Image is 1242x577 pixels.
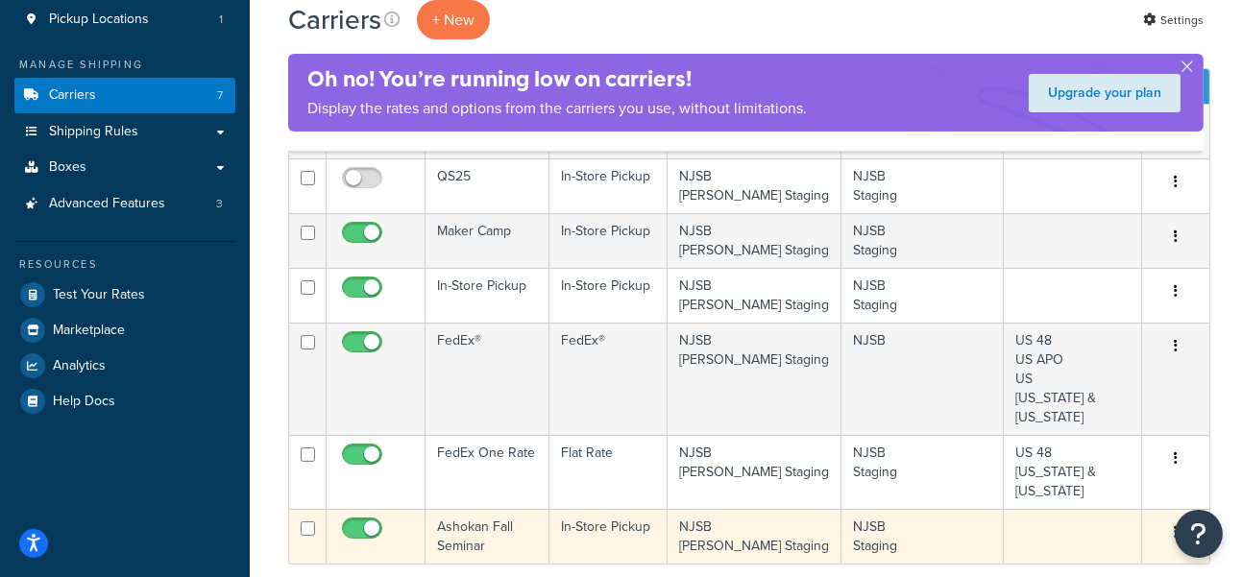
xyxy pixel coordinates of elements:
td: In-Store Pickup [426,268,549,323]
td: Maker Camp [426,213,549,268]
a: Settings [1143,7,1204,34]
button: Open Resource Center [1175,510,1223,558]
div: Resources [14,256,235,273]
td: NJSB Staging [841,435,1004,509]
td: NJSB Staging [841,213,1004,268]
h1: Carriers [288,1,381,38]
li: Pickup Locations [14,2,235,37]
span: Boxes [49,159,86,176]
td: Ashokan Fall Seminar [426,509,549,564]
td: US 48 US APO US [US_STATE] & [US_STATE] [1004,323,1142,435]
span: Carriers [49,87,96,104]
span: 3 [216,196,223,212]
td: NJSB [PERSON_NAME] Staging [668,158,841,213]
a: Marketplace [14,313,235,348]
td: In-Store Pickup [549,509,668,564]
span: Marketplace [53,323,125,339]
td: NJSB Staging [841,158,1004,213]
td: NJSB [841,323,1004,435]
a: Test Your Rates [14,277,235,312]
a: Upgrade your plan [1029,74,1181,112]
span: Analytics [53,358,106,374]
span: Advanced Features [49,196,165,212]
div: Manage Shipping [14,57,235,73]
a: Boxes [14,150,235,185]
a: Advanced Features 3 [14,186,235,222]
p: Display the rates and options from the carriers you use, without limitations. [307,95,807,122]
span: Pickup Locations [49,12,149,28]
a: Analytics [14,349,235,383]
td: NJSB Staging [841,268,1004,323]
td: In-Store Pickup [549,213,668,268]
td: US 48 [US_STATE] & [US_STATE] [1004,435,1142,509]
td: In-Store Pickup [549,268,668,323]
td: NJSB [PERSON_NAME] Staging [668,213,841,268]
td: FedEx One Rate [426,435,549,509]
a: Pickup Locations 1 [14,2,235,37]
td: NJSB Staging [841,509,1004,564]
a: Shipping Rules [14,114,235,150]
td: In-Store Pickup [549,158,668,213]
li: Carriers [14,78,235,113]
td: Flat Rate [549,435,668,509]
span: 1 [219,12,223,28]
td: NJSB [PERSON_NAME] Staging [668,323,841,435]
td: QS25 [426,158,549,213]
span: Help Docs [53,394,115,410]
li: Advanced Features [14,186,235,222]
td: NJSB [PERSON_NAME] Staging [668,435,841,509]
span: Shipping Rules [49,124,138,140]
a: Carriers 7 [14,78,235,113]
td: FedEx® [549,323,668,435]
h4: Oh no! You’re running low on carriers! [307,63,807,95]
span: Test Your Rates [53,287,145,303]
td: NJSB [PERSON_NAME] Staging [668,268,841,323]
td: NJSB [PERSON_NAME] Staging [668,509,841,564]
span: 7 [217,87,223,104]
a: Help Docs [14,384,235,419]
td: FedEx® [426,323,549,435]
